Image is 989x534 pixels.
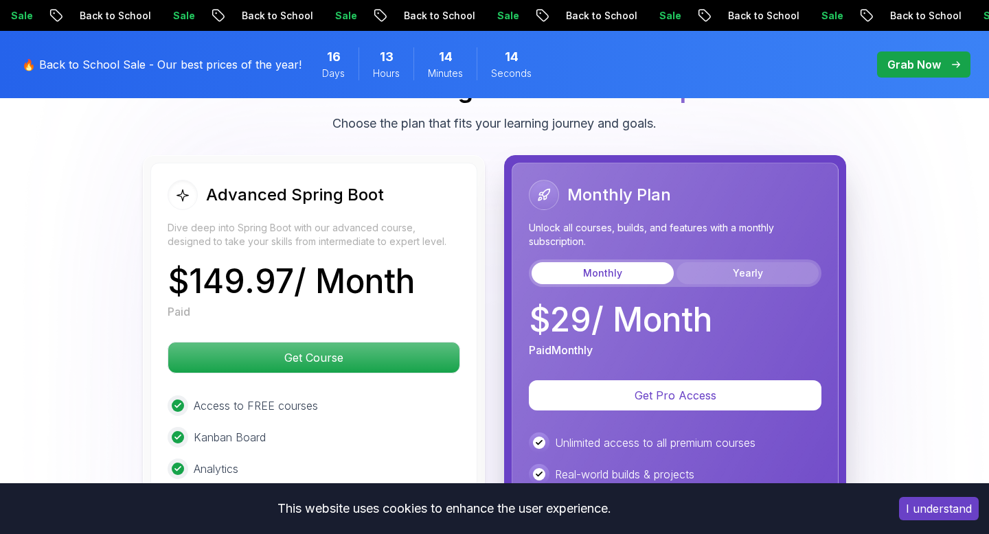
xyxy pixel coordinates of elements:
[491,67,532,80] span: Seconds
[194,429,266,445] p: Kanban Board
[529,388,821,402] a: Get Pro Access
[168,351,460,364] a: Get Course
[543,9,637,23] p: Back to School
[22,56,302,73] p: 🔥 Back to School Sale - Our best prices of the year!
[373,67,400,80] span: Hours
[555,466,694,483] p: Real-world builds & projects
[475,9,519,23] p: Sale
[168,221,460,248] p: Dive deep into Spring Boot with our advanced course, designed to take your skills from intermedia...
[322,67,345,80] span: Days
[194,397,318,414] p: Access to FREE courses
[168,265,415,298] p: $ 149.97 / Month
[529,342,593,358] p: Paid Monthly
[57,9,150,23] p: Back to School
[899,497,979,520] button: Accept cookies
[532,262,674,284] button: Monthly
[194,461,238,477] p: Analytics
[529,303,712,336] p: $ 29 / Month
[206,184,384,206] h2: Advanced Spring Boot
[327,47,341,67] span: 16 Days
[381,9,475,23] p: Back to School
[168,303,190,320] p: Paid
[887,56,941,73] p: Grab Now
[677,262,819,284] button: Yearly
[219,9,312,23] p: Back to School
[529,380,821,410] button: Get Pro Access
[428,67,463,80] span: Minutes
[312,9,356,23] p: Sale
[567,184,671,206] h2: Monthly Plan
[168,343,459,373] p: Get Course
[555,434,755,451] p: Unlimited access to all premium courses
[705,9,799,23] p: Back to School
[529,221,821,248] p: Unlock all courses, builds, and features with a monthly subscription.
[249,76,740,103] h2: Unlimited Learning with
[637,9,681,23] p: Sale
[439,47,453,67] span: 14 Minutes
[10,494,878,524] div: This website uses cookies to enhance the user experience.
[799,9,843,23] p: Sale
[168,342,460,373] button: Get Course
[867,9,961,23] p: Back to School
[150,9,194,23] p: Sale
[380,47,394,67] span: 13 Hours
[505,47,519,67] span: 14 Seconds
[332,114,657,133] p: Choose the plan that fits your learning journey and goals.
